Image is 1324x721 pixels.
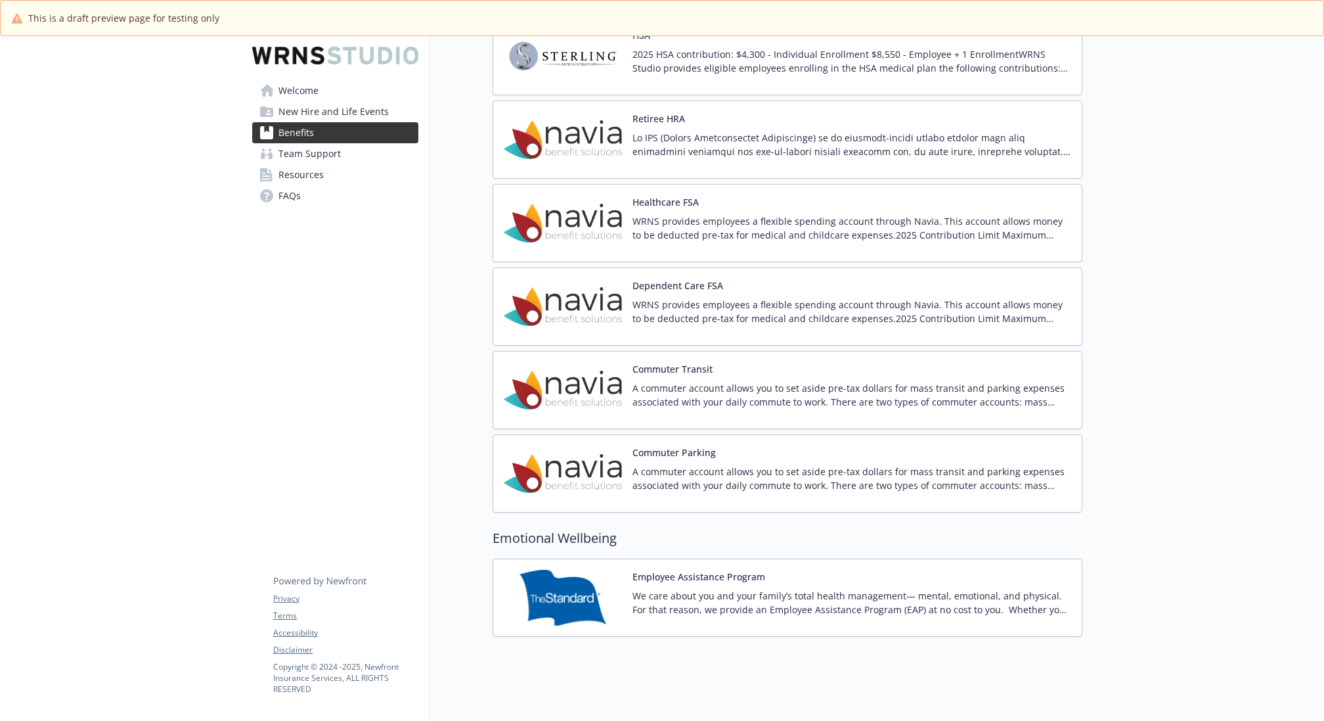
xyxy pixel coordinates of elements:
img: SterlingHSA carrier logo [504,28,622,84]
a: Resources [252,164,418,185]
button: Retiree HRA [632,112,685,126]
button: Employee Assistance Program [632,570,765,584]
span: This is a draft preview page for testing only [28,11,219,25]
a: Accessibility [273,627,418,639]
span: Team Support [278,143,341,164]
p: We care about you and your family’s total health management— mental, emotional, and physical. For... [632,589,1071,616]
img: Navia Benefit Solutions carrier logo [504,446,622,501]
a: Disclaimer [273,644,418,656]
span: Benefits [278,122,314,143]
p: Copyright © 2024 - 2025 , Newfront Insurance Services, ALL RIGHTS RESERVED [273,661,418,695]
img: Navia Benefit Solutions carrier logo [504,112,622,168]
a: New Hire and Life Events [252,101,418,122]
button: Healthcare FSA [632,195,699,209]
span: New Hire and Life Events [278,101,389,122]
button: Dependent Care FSA [632,279,723,292]
h2: Emotional Wellbeing [493,528,1082,548]
img: Navia Benefit Solutions carrier logo [504,279,622,335]
p: WRNS provides employees a flexible spending account through Navia. This account allows money to b... [632,298,1071,325]
p: A commuter account allows you to set aside pre-tax dollars for mass transit and parking expenses ... [632,465,1071,492]
span: Resources [278,164,324,185]
a: Privacy [273,593,418,605]
img: Navia Benefit Solutions carrier logo [504,195,622,251]
p: 2025 HSA contribution: $4,300 - Individual Enrollment $8,550 - Employee + 1 Enrollment​ WRNS Stud... [632,47,1071,75]
a: FAQs [252,185,418,206]
span: Welcome [278,80,319,101]
button: Commuter Parking [632,446,716,459]
p: WRNS provides employees a flexible spending account through Navia. This account allows money to b... [632,214,1071,242]
a: Team Support [252,143,418,164]
a: Benefits [252,122,418,143]
a: Terms [273,610,418,622]
p: A commuter account allows you to set aside pre-tax dollars for mass transit and parking expenses ... [632,381,1071,409]
span: FAQs [278,185,301,206]
img: Navia Benefit Solutions carrier logo [504,362,622,418]
button: Commuter Transit [632,362,713,376]
p: Lo IPS (Dolors Ametconsectet Adipiscinge) se do eiusmodt-incidi utlabo etdolor magn aliq enimadmi... [632,131,1071,158]
img: Standard Insurance Company carrier logo [504,570,622,626]
a: Welcome [252,80,418,101]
